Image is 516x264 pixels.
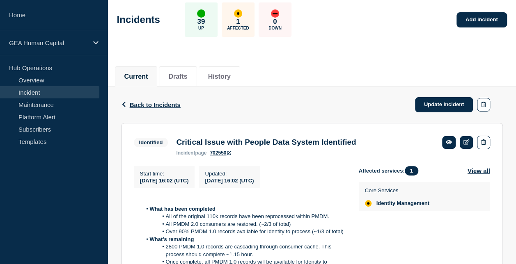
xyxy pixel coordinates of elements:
[134,138,168,147] span: Identified
[140,171,189,177] p: Start time :
[121,101,181,108] button: Back to Incidents
[236,18,240,26] p: 1
[197,9,205,18] div: up
[176,150,195,156] span: incident
[208,73,231,80] button: History
[234,9,242,18] div: affected
[176,150,206,156] p: page
[210,150,231,156] a: 702550
[124,73,148,80] button: Current
[359,166,422,175] span: Affected services:
[176,138,356,147] h3: Critical Issue with People Data System Identified
[227,26,249,30] p: Affected
[117,14,160,25] h1: Incidents
[130,101,181,108] span: Back to Incidents
[150,206,216,212] strong: What has been completed
[365,200,372,207] div: affected
[168,73,187,80] button: Drafts
[198,26,204,30] p: Up
[142,228,346,235] li: Over 90% PMDM 1.0 records available for Identity to process (~1/3 of total)
[197,18,205,26] p: 39
[142,243,346,258] li: 2800 PMDM 1.0 records are cascading through consumer cache. This process should complete ~1.15 hour.
[142,213,346,220] li: All of the original 110k records have been reprocessed within PMDM.
[271,9,279,18] div: down
[415,97,473,112] a: Update incident
[365,187,429,193] p: Core Services
[405,166,418,175] span: 1
[376,200,429,207] span: Identity Management
[456,12,507,27] a: Add incident
[273,18,277,26] p: 0
[140,178,189,184] span: [DATE] 16:02 (UTC)
[205,171,254,177] p: Updated :
[9,39,88,46] p: GEA Human Capital
[468,166,490,175] button: View all
[150,236,194,242] strong: What's remaining
[205,177,254,184] div: [DATE] 16:02 (UTC)
[268,26,282,30] p: Down
[142,221,346,228] li: All PMDM 2.0 consumers are restored. (~2/3 of total)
